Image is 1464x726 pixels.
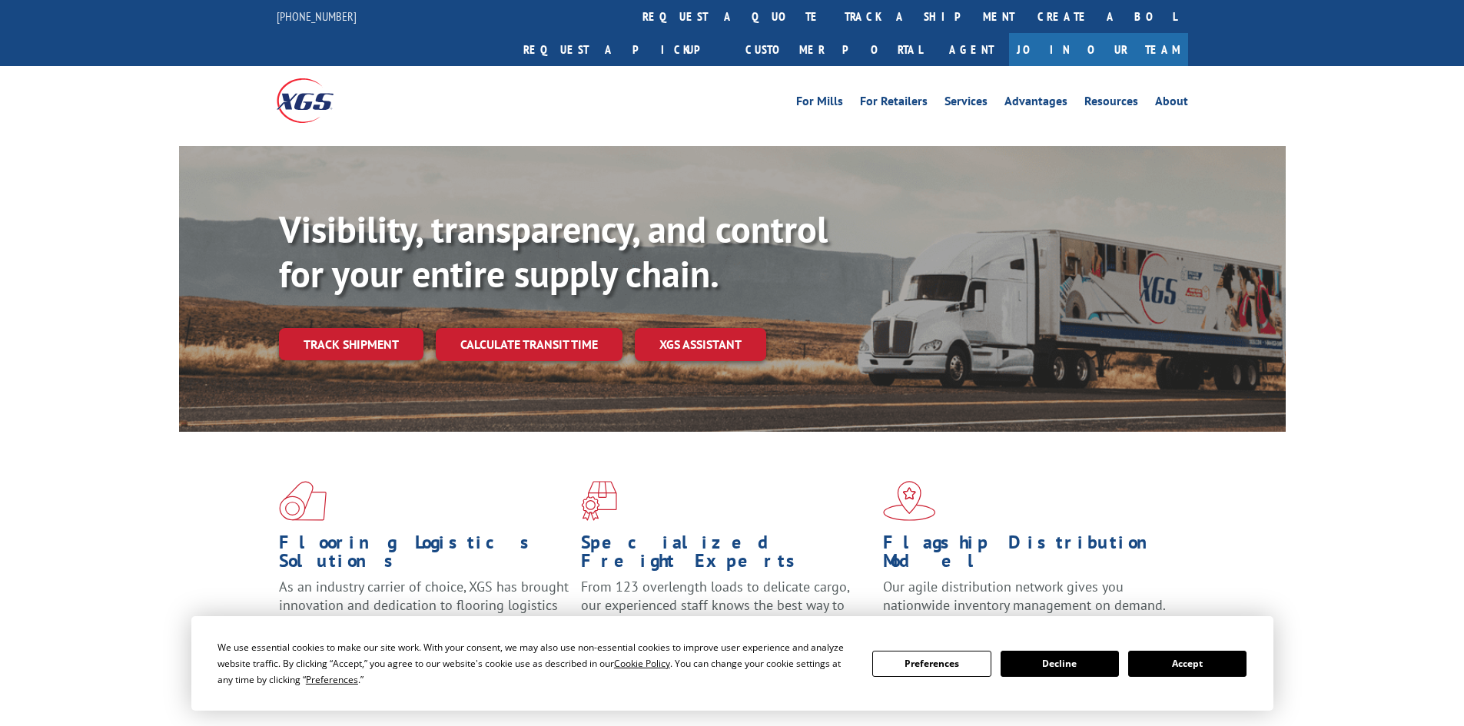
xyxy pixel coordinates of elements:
span: Preferences [306,673,358,686]
a: Track shipment [279,328,423,360]
a: Services [944,95,988,112]
a: For Retailers [860,95,928,112]
span: As an industry carrier of choice, XGS has brought innovation and dedication to flooring logistics... [279,578,569,632]
span: Cookie Policy [614,657,670,670]
a: [PHONE_NUMBER] [277,8,357,24]
img: xgs-icon-total-supply-chain-intelligence-red [279,481,327,521]
a: For Mills [796,95,843,112]
div: Cookie Consent Prompt [191,616,1273,711]
h1: Flooring Logistics Solutions [279,533,569,578]
a: About [1155,95,1188,112]
a: Advantages [1004,95,1067,112]
h1: Specialized Freight Experts [581,533,871,578]
a: Request a pickup [512,33,734,66]
a: Resources [1084,95,1138,112]
a: Customer Portal [734,33,934,66]
span: Our agile distribution network gives you nationwide inventory management on demand. [883,578,1166,614]
a: Agent [934,33,1009,66]
button: Preferences [872,651,991,677]
p: From 123 overlength loads to delicate cargo, our experienced staff knows the best way to move you... [581,578,871,646]
div: We use essential cookies to make our site work. With your consent, we may also use non-essential ... [217,639,854,688]
a: Join Our Team [1009,33,1188,66]
button: Decline [1001,651,1119,677]
b: Visibility, transparency, and control for your entire supply chain. [279,205,828,297]
button: Accept [1128,651,1247,677]
img: xgs-icon-focused-on-flooring-red [581,481,617,521]
img: xgs-icon-flagship-distribution-model-red [883,481,936,521]
a: XGS ASSISTANT [635,328,766,361]
h1: Flagship Distribution Model [883,533,1174,578]
a: Calculate transit time [436,328,622,361]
